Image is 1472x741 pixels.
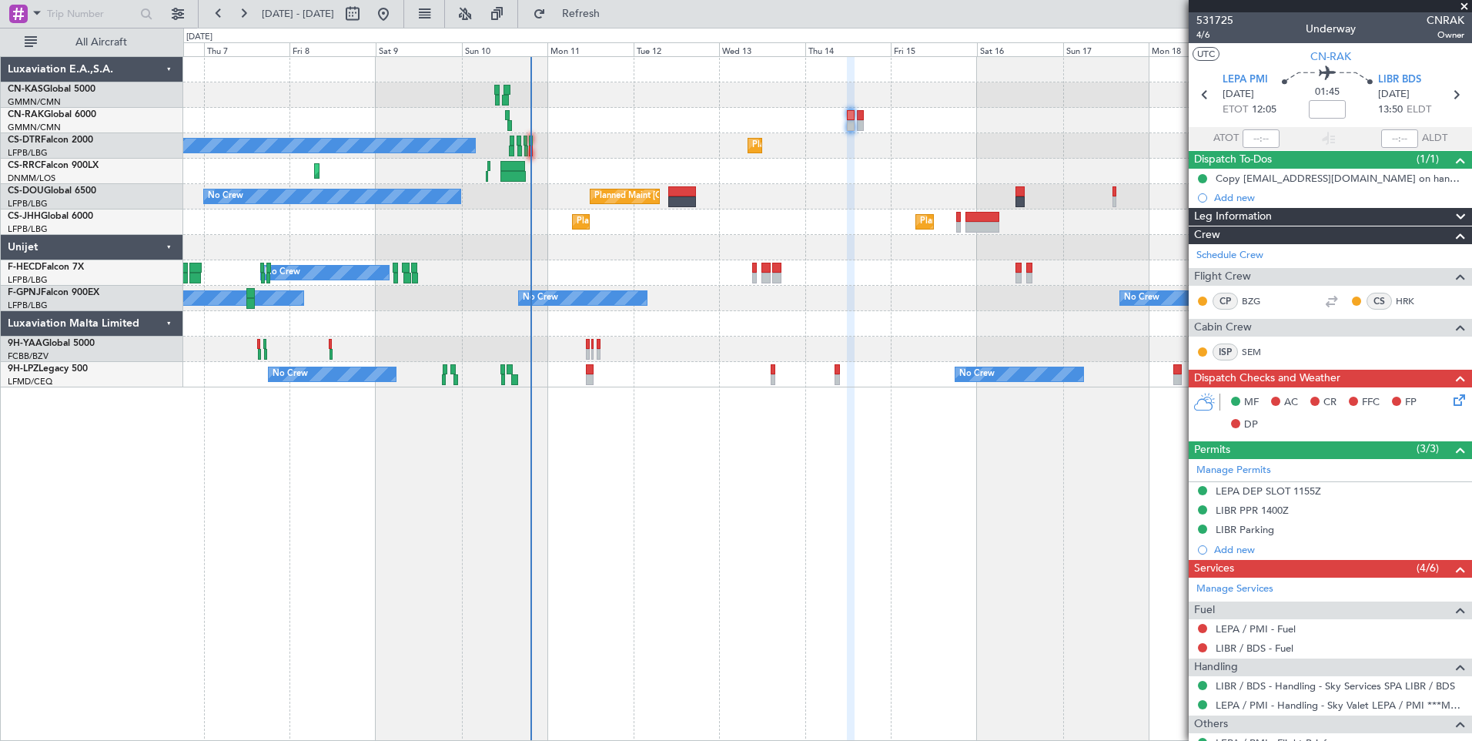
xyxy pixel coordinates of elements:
[1194,268,1251,286] span: Flight Crew
[1214,543,1464,556] div: Add new
[1427,12,1464,28] span: CNRAK
[1196,248,1263,263] a: Schedule Crew
[577,210,819,233] div: Planned Maint [GEOGRAPHIC_DATA] ([GEOGRAPHIC_DATA])
[1194,602,1215,619] span: Fuel
[523,287,558,310] div: No Crew
[549,8,614,19] span: Refresh
[1214,191,1464,204] div: Add new
[1223,72,1268,88] span: LEPA PMI
[1213,344,1238,360] div: ISP
[1362,395,1380,411] span: FFC
[8,85,95,94] a: CN-KASGlobal 5000
[1396,294,1430,308] a: HRK
[289,42,376,56] div: Fri 8
[1244,417,1258,433] span: DP
[1216,172,1464,185] div: Copy [EMAIL_ADDRESS][DOMAIN_NAME] on handling requests
[1367,293,1392,310] div: CS
[8,186,96,196] a: CS-DOUGlobal 6500
[1196,28,1233,42] span: 4/6
[8,364,38,374] span: 9H-LPZ
[1149,42,1235,56] div: Mon 18
[462,42,548,56] div: Sun 10
[1216,484,1321,498] div: LEPA DEP SLOT 1155Z
[1427,28,1464,42] span: Owner
[1216,622,1296,635] a: LEPA / PMI - Fuel
[8,223,48,235] a: LFPB/LBG
[1196,12,1233,28] span: 531725
[8,110,44,119] span: CN-RAK
[376,42,462,56] div: Sat 9
[634,42,720,56] div: Tue 12
[1315,85,1340,100] span: 01:45
[262,7,334,21] span: [DATE] - [DATE]
[920,210,1163,233] div: Planned Maint [GEOGRAPHIC_DATA] ([GEOGRAPHIC_DATA])
[1252,102,1276,118] span: 12:05
[1422,131,1447,146] span: ALDT
[8,339,42,348] span: 9H-YAA
[1310,49,1351,65] span: CN-RAK
[594,185,837,208] div: Planned Maint [GEOGRAPHIC_DATA] ([GEOGRAPHIC_DATA])
[8,186,44,196] span: CS-DOU
[8,350,49,362] a: FCBB/BZV
[1242,345,1276,359] a: SEM
[8,136,41,145] span: CS-DTR
[1417,151,1439,167] span: (1/1)
[8,85,43,94] span: CN-KAS
[1194,716,1228,733] span: Others
[1194,319,1252,337] span: Cabin Crew
[1417,441,1439,457] span: (3/3)
[8,147,48,159] a: LFPB/LBG
[959,363,995,386] div: No Crew
[1216,523,1274,536] div: LIBR Parking
[1194,659,1238,676] span: Handling
[1213,293,1238,310] div: CP
[204,42,290,56] div: Thu 7
[1194,151,1272,169] span: Dispatch To-Dos
[1124,287,1159,310] div: No Crew
[1243,129,1280,148] input: --:--
[1194,560,1234,578] span: Services
[1405,395,1417,411] span: FP
[8,173,55,184] a: DNMM/LOS
[8,288,41,297] span: F-GPNJ
[1223,87,1254,102] span: [DATE]
[8,122,61,133] a: GMMN/CMN
[1417,560,1439,576] span: (4/6)
[273,363,308,386] div: No Crew
[8,161,99,170] a: CS-RRCFalcon 900LX
[186,31,212,44] div: [DATE]
[8,161,41,170] span: CS-RRC
[1407,102,1431,118] span: ELDT
[1378,102,1403,118] span: 13:50
[8,288,99,297] a: F-GPNJFalcon 900EX
[8,136,93,145] a: CS-DTRFalcon 2000
[319,159,517,183] div: Planned Maint Larnaca ([GEOGRAPHIC_DATA] Intl)
[1216,679,1455,692] a: LIBR / BDS - Handling - Sky Services SPA LIBR / BDS
[805,42,892,56] div: Thu 14
[1063,42,1149,56] div: Sun 17
[8,300,48,311] a: LFPB/LBG
[1196,463,1271,478] a: Manage Permits
[1196,582,1273,597] a: Manage Services
[526,2,618,26] button: Refresh
[752,134,831,157] div: Planned Maint Sofia
[719,42,805,56] div: Wed 13
[1378,72,1421,88] span: LIBR BDS
[208,185,243,208] div: No Crew
[1194,208,1272,226] span: Leg Information
[8,110,96,119] a: CN-RAKGlobal 6000
[1284,395,1298,411] span: AC
[1223,102,1248,118] span: ETOT
[547,42,634,56] div: Mon 11
[1194,226,1220,244] span: Crew
[1193,47,1219,61] button: UTC
[8,96,61,108] a: GMMN/CMN
[1244,395,1259,411] span: MF
[1323,395,1337,411] span: CR
[8,339,95,348] a: 9H-YAAGlobal 5000
[1242,294,1276,308] a: BZG
[1216,642,1293,655] a: LIBR / BDS - Fuel
[8,212,93,221] a: CS-JHHGlobal 6000
[47,2,135,25] input: Trip Number
[1194,370,1340,387] span: Dispatch Checks and Weather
